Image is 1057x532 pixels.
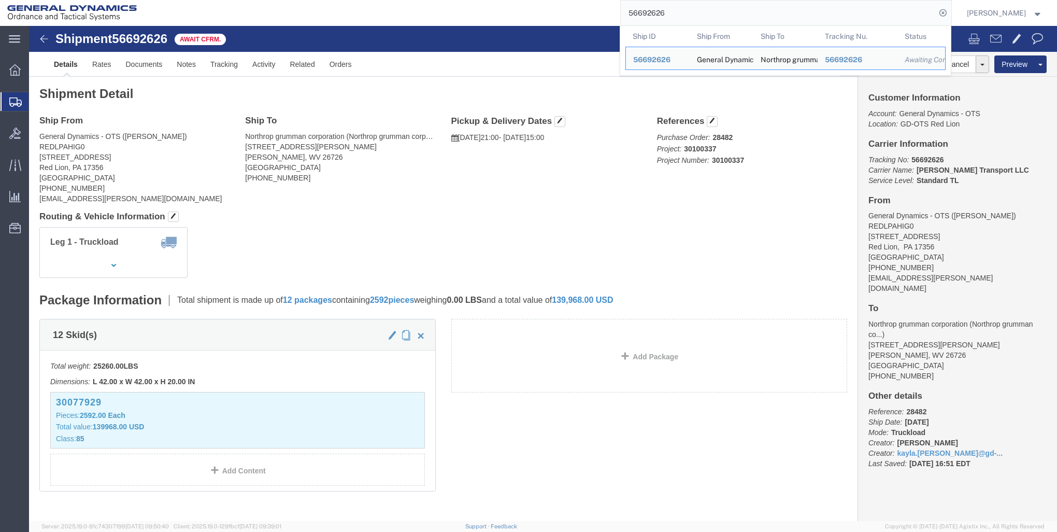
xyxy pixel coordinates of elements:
[41,523,169,529] span: Server: 2025.19.0-91c74307f99
[125,523,169,529] span: [DATE] 09:50:40
[689,26,753,47] th: Ship From
[174,523,281,529] span: Client: 2025.19.0-129fbcf
[29,26,1057,521] iframe: FS Legacy Container
[885,522,1045,531] span: Copyright © [DATE]-[DATE] Agistix Inc., All Rights Reserved
[753,26,818,47] th: Ship To
[824,54,890,65] div: 56692626
[633,54,682,65] div: 56692626
[897,26,946,47] th: Status
[491,523,517,529] a: Feedback
[967,7,1026,19] span: Sharon Dinterman
[817,26,897,47] th: Tracking Nu.
[966,7,1043,19] button: [PERSON_NAME]
[905,54,938,65] div: Awaiting Confirmation
[824,55,862,64] span: 56692626
[239,523,281,529] span: [DATE] 09:39:01
[625,26,690,47] th: Ship ID
[633,55,670,64] span: 56692626
[625,26,951,75] table: Search Results
[761,47,810,69] div: Northrop grumman corporation
[696,47,746,69] div: General Dynamics - OTS
[621,1,936,25] input: Search for shipment number, reference number
[465,523,491,529] a: Support
[7,5,137,21] img: logo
